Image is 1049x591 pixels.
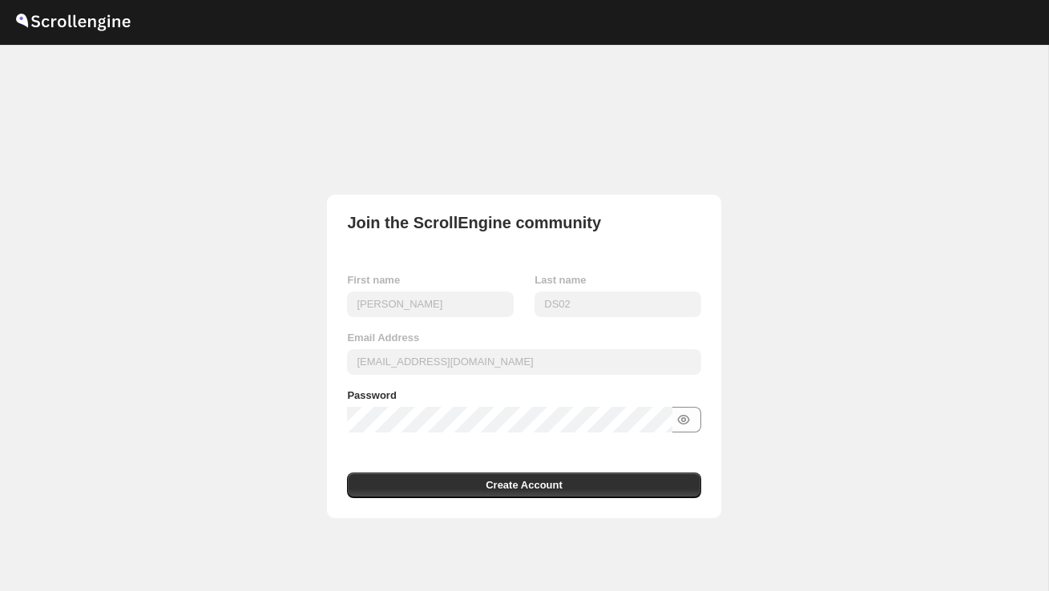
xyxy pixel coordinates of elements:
[535,274,586,286] b: Last name
[347,332,419,344] b: Email Address
[347,472,700,498] button: Create Account
[486,477,563,493] span: Create Account
[347,389,396,401] b: Password
[347,274,400,286] b: First name
[347,215,601,231] div: Join the ScrollEngine community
